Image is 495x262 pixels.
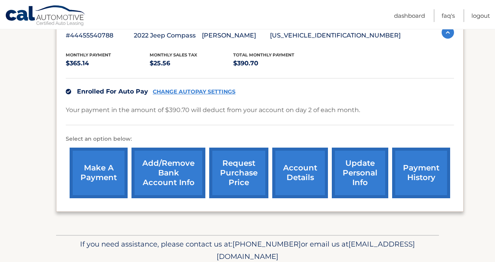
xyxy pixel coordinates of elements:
[5,5,86,27] a: Cal Automotive
[153,88,236,95] a: CHANGE AUTOPAY SETTINGS
[442,9,455,22] a: FAQ's
[209,148,268,198] a: request purchase price
[232,240,301,248] span: [PHONE_NUMBER]
[202,30,270,41] p: [PERSON_NAME]
[150,58,234,69] p: $25.56
[66,134,454,144] p: Select an option below:
[270,30,401,41] p: [US_VEHICLE_IDENTIFICATION_NUMBER]
[66,89,71,94] img: check.svg
[233,52,294,58] span: Total Monthly Payment
[332,148,388,198] a: update personal info
[77,88,148,95] span: Enrolled For Auto Pay
[392,148,450,198] a: payment history
[66,52,111,58] span: Monthly Payment
[394,9,425,22] a: Dashboard
[272,148,328,198] a: account details
[66,105,360,116] p: Your payment in the amount of $390.70 will deduct from your account on day 2 of each month.
[70,148,128,198] a: make a payment
[233,58,317,69] p: $390.70
[442,26,454,39] img: accordion-active.svg
[150,52,197,58] span: Monthly sales Tax
[134,30,202,41] p: 2022 Jeep Compass
[66,30,134,41] p: #44455540788
[471,9,490,22] a: Logout
[131,148,205,198] a: Add/Remove bank account info
[66,58,150,69] p: $365.14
